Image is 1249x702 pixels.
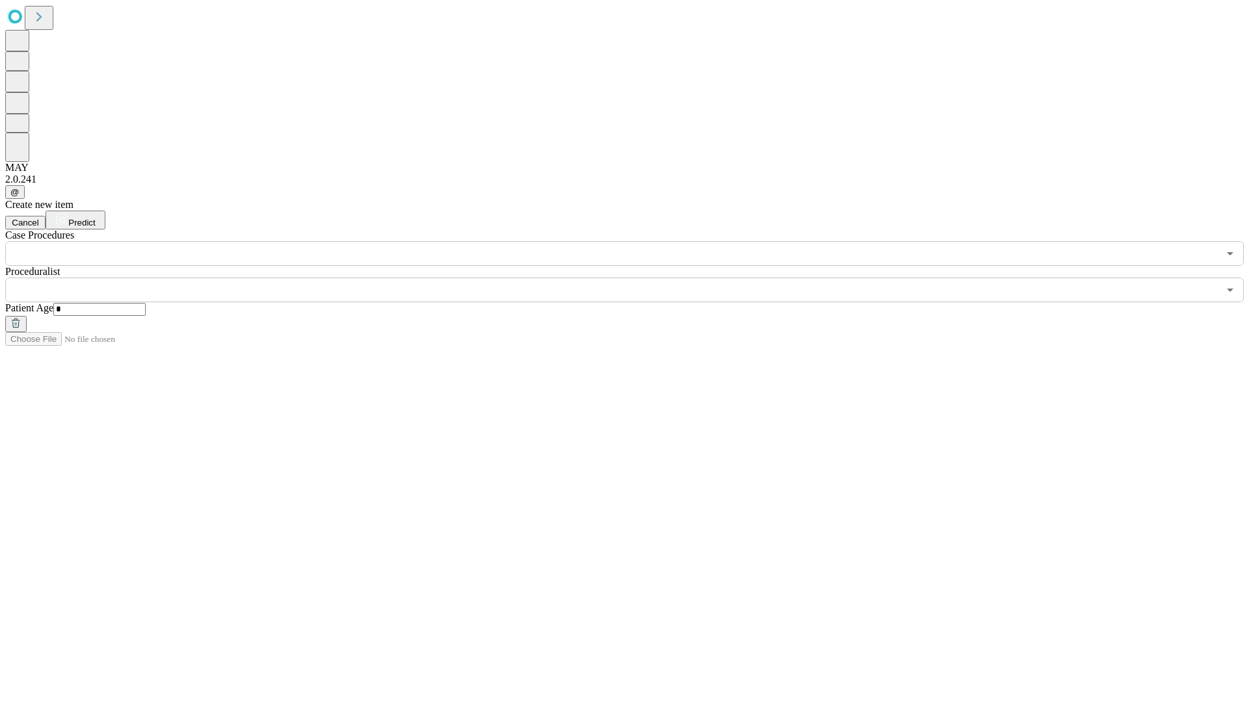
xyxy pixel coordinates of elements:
button: Predict [46,211,105,229]
span: Patient Age [5,302,53,313]
div: 2.0.241 [5,174,1244,185]
span: Scheduled Procedure [5,229,74,240]
div: MAY [5,162,1244,174]
span: @ [10,187,20,197]
span: Cancel [12,218,39,227]
button: @ [5,185,25,199]
button: Open [1221,244,1239,263]
span: Create new item [5,199,74,210]
span: Predict [68,218,95,227]
span: Proceduralist [5,266,60,277]
button: Cancel [5,216,46,229]
button: Open [1221,281,1239,299]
